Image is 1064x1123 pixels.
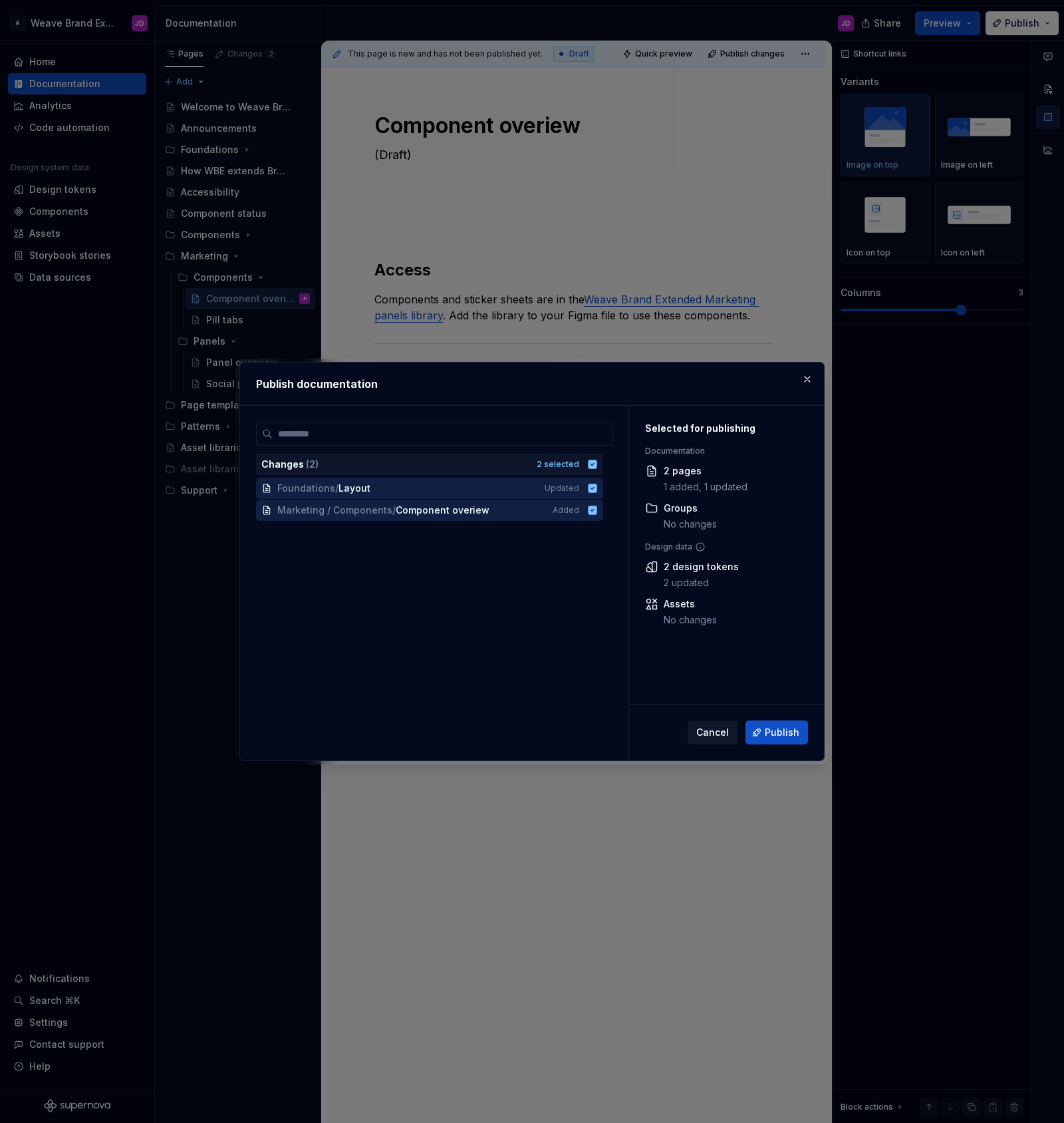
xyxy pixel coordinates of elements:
div: 1 added, 1 updated [664,480,747,494]
div: 2 selected [537,459,579,470]
div: Documentation [645,446,801,456]
div: No changes [664,518,717,531]
div: Assets [664,597,717,611]
span: Component overiew [396,504,489,517]
h2: Publish documentation [256,376,808,392]
span: Cancel [696,726,729,739]
span: Foundations [277,482,335,495]
div: 2 pages [664,464,747,478]
span: / [392,504,396,517]
button: Cancel [688,721,737,744]
div: No changes [664,613,717,627]
div: 2 design tokens [664,560,739,573]
div: Selected for publishing [645,422,801,435]
span: Updated [545,483,579,494]
div: Design data [645,542,801,552]
span: / [335,482,338,495]
span: Marketing / Components [277,504,392,517]
div: Changes [261,458,529,471]
span: Publish [765,726,799,739]
div: Groups [664,502,717,515]
div: 2 updated [664,576,739,589]
span: Layout [338,482,370,495]
span: ( 2 ) [306,458,319,470]
button: Publish [745,721,808,744]
span: Added [553,505,579,516]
